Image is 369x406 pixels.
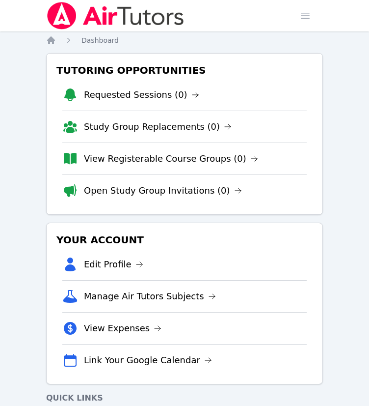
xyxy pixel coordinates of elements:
a: Open Study Group Invitations (0) [84,184,242,198]
span: Dashboard [81,36,119,44]
nav: Breadcrumb [46,35,323,45]
h3: Tutoring Opportunities [54,61,315,79]
h4: Quick Links [46,392,323,404]
a: Edit Profile [84,258,143,271]
a: Study Group Replacements (0) [84,120,232,134]
a: Dashboard [81,35,119,45]
a: View Expenses [84,321,161,335]
img: Air Tutors [46,2,185,29]
h3: Your Account [54,231,315,249]
a: Manage Air Tutors Subjects [84,290,216,303]
a: Link Your Google Calendar [84,353,212,367]
a: View Registerable Course Groups (0) [84,152,258,166]
a: Requested Sessions (0) [84,88,199,102]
